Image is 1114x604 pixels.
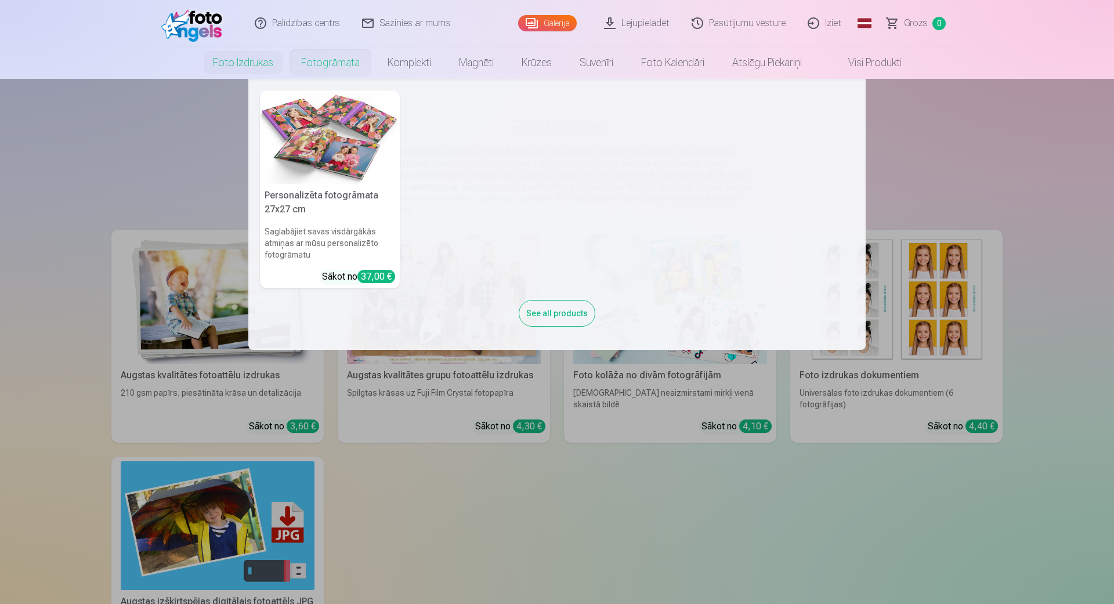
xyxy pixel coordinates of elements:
span: 0 [932,17,946,30]
a: See all products [519,306,595,319]
h6: Saglabājiet savas visdārgākās atmiņas ar mūsu personalizēto fotogrāmatu [260,221,400,265]
div: 37,00 € [357,270,395,283]
div: See all products [519,300,595,327]
a: Personalizēta fotogrāmata 27x27 cmPersonalizēta fotogrāmata 27x27 cmSaglabājiet savas visdārgākās... [260,91,400,288]
img: /fa1 [161,5,228,42]
a: Foto izdrukas [199,46,287,79]
a: Atslēgu piekariņi [718,46,816,79]
a: Komplekti [374,46,445,79]
a: Foto kalendāri [627,46,718,79]
a: Visi produkti [816,46,916,79]
h5: Personalizēta fotogrāmata 27x27 cm [260,184,400,221]
a: Galerija [518,15,577,31]
a: Fotogrāmata [287,46,374,79]
a: Krūzes [508,46,566,79]
span: Grozs [904,16,928,30]
img: Personalizēta fotogrāmata 27x27 cm [260,91,400,184]
a: Magnēti [445,46,508,79]
div: Sākot no [322,270,395,284]
a: Suvenīri [566,46,627,79]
